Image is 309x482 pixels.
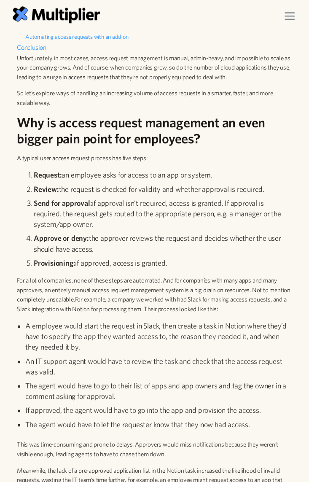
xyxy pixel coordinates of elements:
li: An IT support agent would have to review the task and check that the access request was valid. [25,356,292,377]
li: if approved, access is granted. [34,258,292,268]
strong: Provisioning: [34,259,75,267]
strong: Send for approval: [34,199,92,207]
p: A typical user access request process has five steps: [17,153,292,163]
li: an employee asks for access to an app or system. [34,170,292,180]
a: Automating access requests with an add-on [25,32,292,43]
p: So let’s explore ways of handling an increasing volume of access requests in a smarter, faster, a... [17,89,292,108]
a: Conclusion [17,43,292,54]
h2: Why is access request management an even bigger pain point for employees? [17,114,292,147]
strong: Request: [34,170,62,179]
li: the request is checked for validity and whether approval is required. [34,184,292,194]
li: If approved, the agent would have to go into the app and provision the access. [25,405,292,415]
li: The agent would have to let the requester know that they now had access. [25,419,292,430]
p: For a lot of companies, none of these steps are automated. And for companies with many apps and m... [17,276,292,314]
li: the approver reviews the request and decides whether the user should have access. [34,233,292,254]
div: menu [278,4,301,28]
li: The agent would have to go to their list of apps and app owners and tag the owner in a comment as... [25,380,292,401]
p: This was time-consuming and prone to delays. Approvers would miss notifications because they were... [17,440,292,459]
strong: Review: [34,185,59,194]
strong: Approve or deny: [34,234,89,242]
p: Unfortunately, in most cases, access request management is manual, admin-heavy, and impossible to... [17,54,292,82]
li: A employee would start the request in Slack, then create a task in Notion where they’d have to sp... [25,320,292,353]
li: if approval isn’t required, access is granted. If approval is required, the request gets routed t... [34,198,292,230]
